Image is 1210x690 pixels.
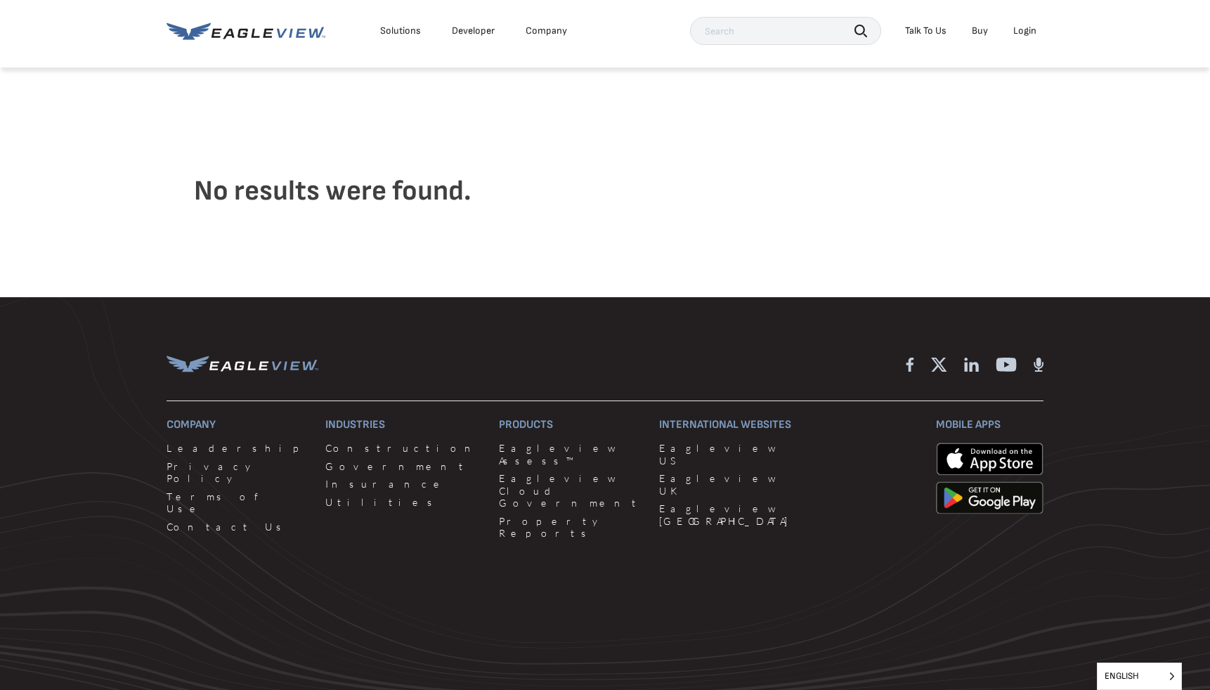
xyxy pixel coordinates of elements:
a: Privacy Policy [167,460,308,485]
div: Login [1013,25,1036,37]
a: Developer [452,25,495,37]
a: Eagleview Assess™ [499,442,642,467]
img: apple-app-store.png [936,442,1043,476]
a: Utilities [325,496,482,509]
aside: Language selected: English [1097,663,1182,690]
a: Eagleview UK [659,472,795,497]
input: Search [690,17,881,45]
a: Terms of Use [167,490,308,515]
div: Company [526,25,567,37]
h4: No results were found. [194,138,1016,245]
span: English [1098,663,1181,689]
a: Buy [972,25,988,37]
h3: Products [499,418,642,431]
h3: Mobile Apps [936,418,1043,431]
a: Leadership [167,442,308,455]
h3: Industries [325,418,482,431]
a: Eagleview Cloud Government [499,472,642,509]
a: Property Reports [499,515,642,540]
a: Insurance [325,478,482,490]
h3: Company [167,418,308,431]
a: Eagleview [GEOGRAPHIC_DATA] [659,502,795,527]
a: Contact Us [167,521,308,533]
img: google-play-store_b9643a.png [936,481,1043,514]
div: Solutions [380,25,421,37]
h3: International Websites [659,418,795,431]
a: Eagleview US [659,442,795,467]
a: Construction [325,442,482,455]
a: Government [325,460,482,473]
div: Talk To Us [905,25,946,37]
